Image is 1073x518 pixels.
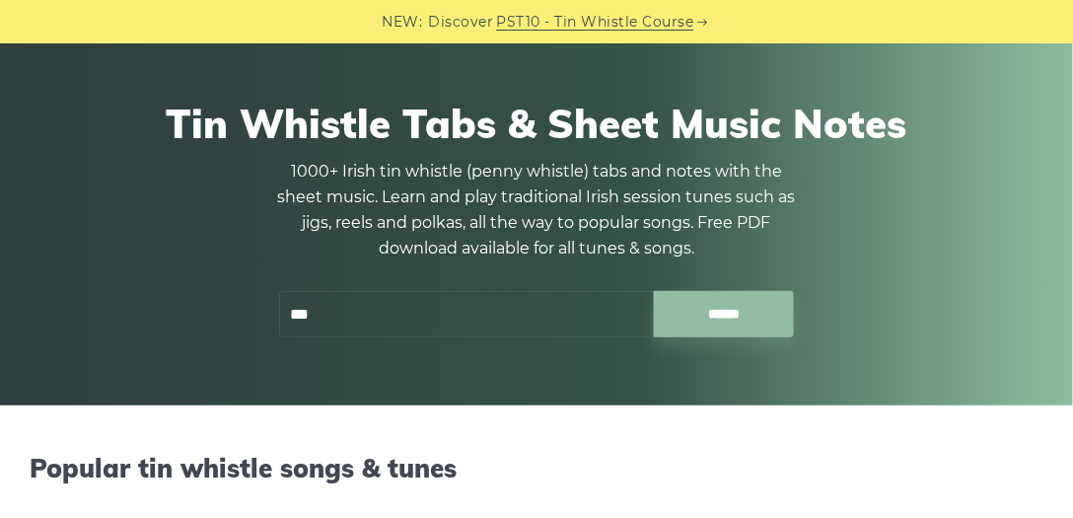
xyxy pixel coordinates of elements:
[270,159,803,261] p: 1000+ Irish tin whistle (penny whistle) tabs and notes with the sheet music. Learn and play tradi...
[39,100,1034,147] h1: Tin Whistle Tabs & Sheet Music Notes
[30,453,1043,483] h2: Popular tin whistle songs & tunes
[429,11,494,34] span: Discover
[383,11,423,34] span: NEW:
[497,11,694,34] a: PST10 - Tin Whistle Course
